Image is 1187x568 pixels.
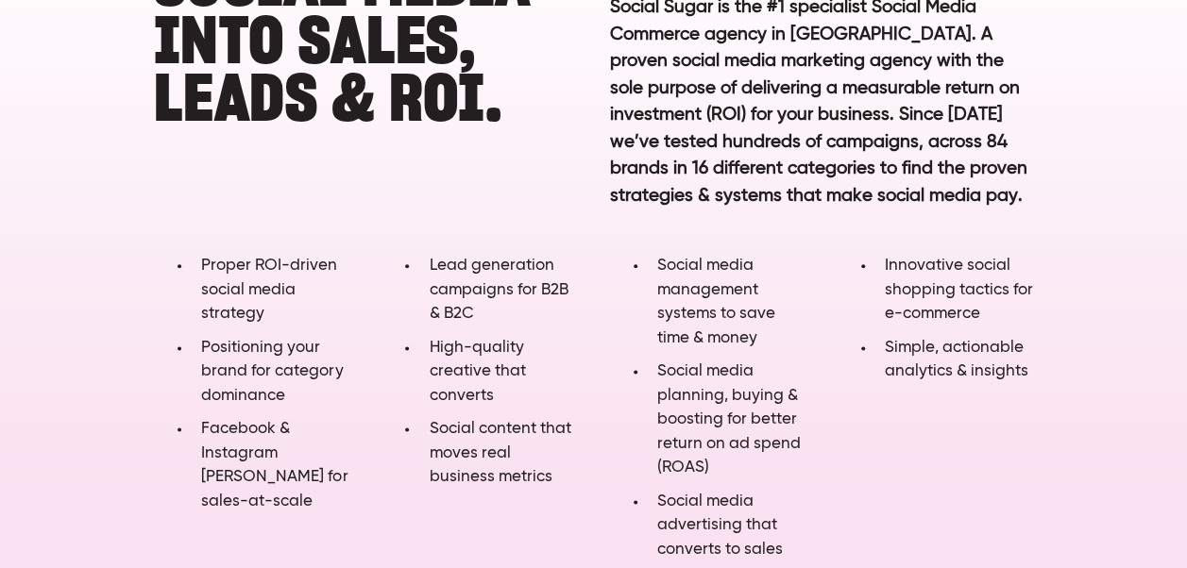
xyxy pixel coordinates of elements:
span: Social media planning, buying & boosting for better return on ad spend (ROAS) [657,363,801,476]
span: Proper ROI-driven social media strategy [201,258,337,322]
span: Social media management systems to save time & money [657,258,775,346]
span: Social content that moves real business metrics [429,421,570,485]
span: Social media advertising that converts to sales [657,493,783,558]
span: Simple, actionable analytics & insights [885,340,1028,380]
span: High-quality creative that converts [429,340,525,404]
span: Lead generation campaigns for B2B & B2C [429,258,568,322]
span: Positioning your brand for category dominance [201,340,343,404]
span: Innovative social shopping tactics for e-commerce [885,258,1033,322]
span: Facebook & Instagram [PERSON_NAME] for sales-at-scale [201,421,348,510]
